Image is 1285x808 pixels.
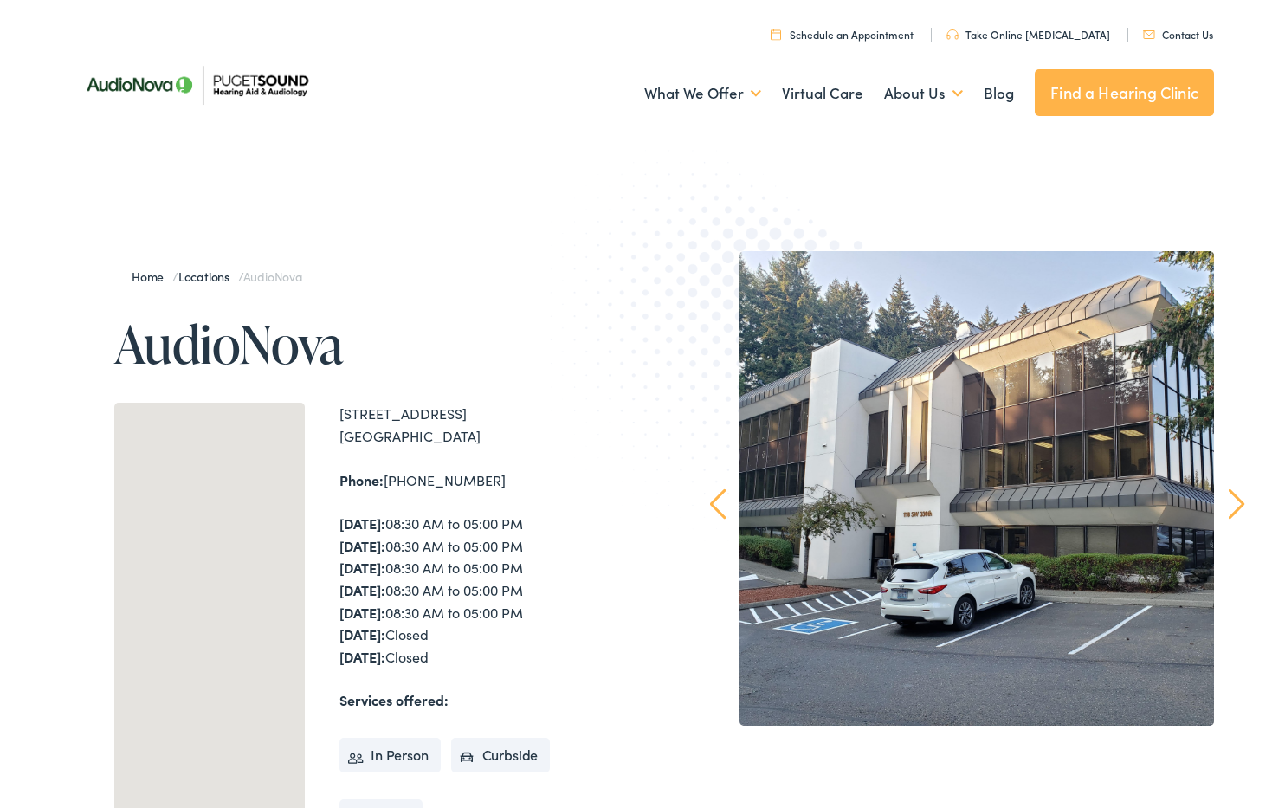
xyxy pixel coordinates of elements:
strong: [DATE]: [339,514,385,533]
h1: AudioNova [114,315,642,372]
a: 5 [1055,740,1107,792]
a: Virtual Care [782,61,863,126]
a: Contact Us [1143,27,1213,42]
a: Take Online [MEDICAL_DATA] [946,27,1110,42]
a: Locations [178,268,238,285]
a: Schedule an Appointment [771,27,914,42]
span: / / [132,268,302,285]
strong: [DATE]: [339,558,385,577]
strong: Services offered: [339,690,449,709]
div: [STREET_ADDRESS] [GEOGRAPHIC_DATA] [339,403,642,447]
a: About Us [884,61,963,126]
a: 2 [847,740,899,792]
strong: [DATE]: [339,580,385,599]
a: Next [1229,488,1245,520]
a: 1 [778,740,830,792]
div: [PHONE_NUMBER] [339,469,642,492]
a: Prev [710,488,726,520]
a: 3 [916,740,968,792]
strong: [DATE]: [339,624,385,643]
a: 4 [985,740,1037,792]
strong: Phone: [339,470,384,489]
li: In Person [339,738,441,772]
a: Blog [984,61,1014,126]
a: 6 [1124,740,1176,792]
strong: [DATE]: [339,536,385,555]
a: What We Offer [644,61,761,126]
div: 08:30 AM to 05:00 PM 08:30 AM to 05:00 PM 08:30 AM to 05:00 PM 08:30 AM to 05:00 PM 08:30 AM to 0... [339,513,642,668]
a: Find a Hearing Clinic [1035,69,1214,116]
img: utility icon [771,29,781,40]
li: Curbside [451,738,551,772]
img: utility icon [946,29,959,40]
span: AudioNova [243,268,302,285]
strong: [DATE]: [339,647,385,666]
a: Home [132,268,172,285]
strong: [DATE]: [339,603,385,622]
img: utility icon [1143,30,1155,39]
